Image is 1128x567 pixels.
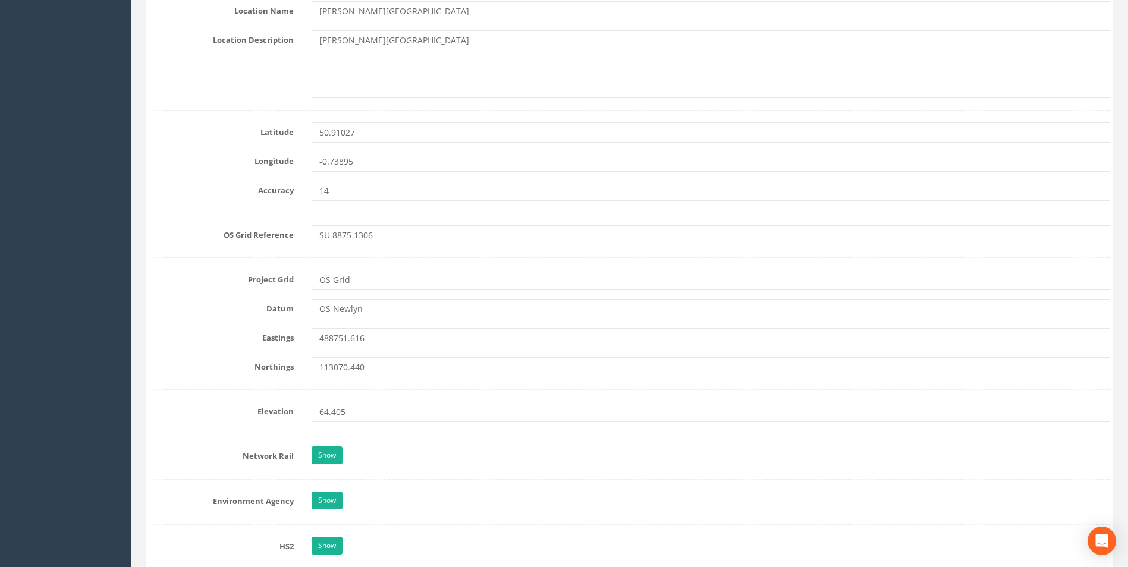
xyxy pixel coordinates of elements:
a: Show [312,446,343,464]
label: Network Rail [140,446,303,462]
a: Show [312,537,343,555]
label: Environment Agency [140,492,303,507]
label: Datum [140,299,303,314]
label: Longitude [140,152,303,167]
a: Show [312,492,343,509]
label: Latitude [140,122,303,138]
label: HS2 [140,537,303,552]
label: Northings [140,357,303,373]
label: Location Name [140,1,303,17]
label: Elevation [140,402,303,417]
div: Open Intercom Messenger [1088,527,1116,555]
label: OS Grid Reference [140,225,303,241]
label: Eastings [140,328,303,344]
label: Project Grid [140,270,303,285]
label: Accuracy [140,181,303,196]
label: Location Description [140,30,303,46]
